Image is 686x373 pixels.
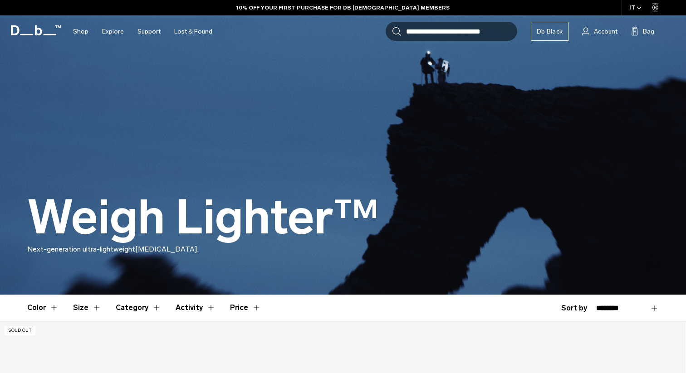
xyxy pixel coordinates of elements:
span: [MEDICAL_DATA]. [135,245,199,253]
button: Toggle Filter [73,295,101,321]
button: Toggle Filter [27,295,59,321]
button: Toggle Filter [176,295,216,321]
nav: Main Navigation [66,15,219,48]
a: Shop [73,15,88,48]
a: Lost & Found [174,15,212,48]
span: Bag [643,27,654,36]
span: Account [594,27,617,36]
h1: Weigh Lighter™ [27,191,379,244]
a: Support [137,15,161,48]
a: Db Black [531,22,568,41]
a: Account [582,26,617,37]
a: 10% OFF YOUR FIRST PURCHASE FOR DB [DEMOGRAPHIC_DATA] MEMBERS [236,4,450,12]
span: Next-generation ultra-lightweight [27,245,135,253]
button: Toggle Filter [116,295,161,321]
p: Sold Out [5,326,35,335]
a: Explore [102,15,124,48]
button: Toggle Price [230,295,261,321]
button: Bag [631,26,654,37]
